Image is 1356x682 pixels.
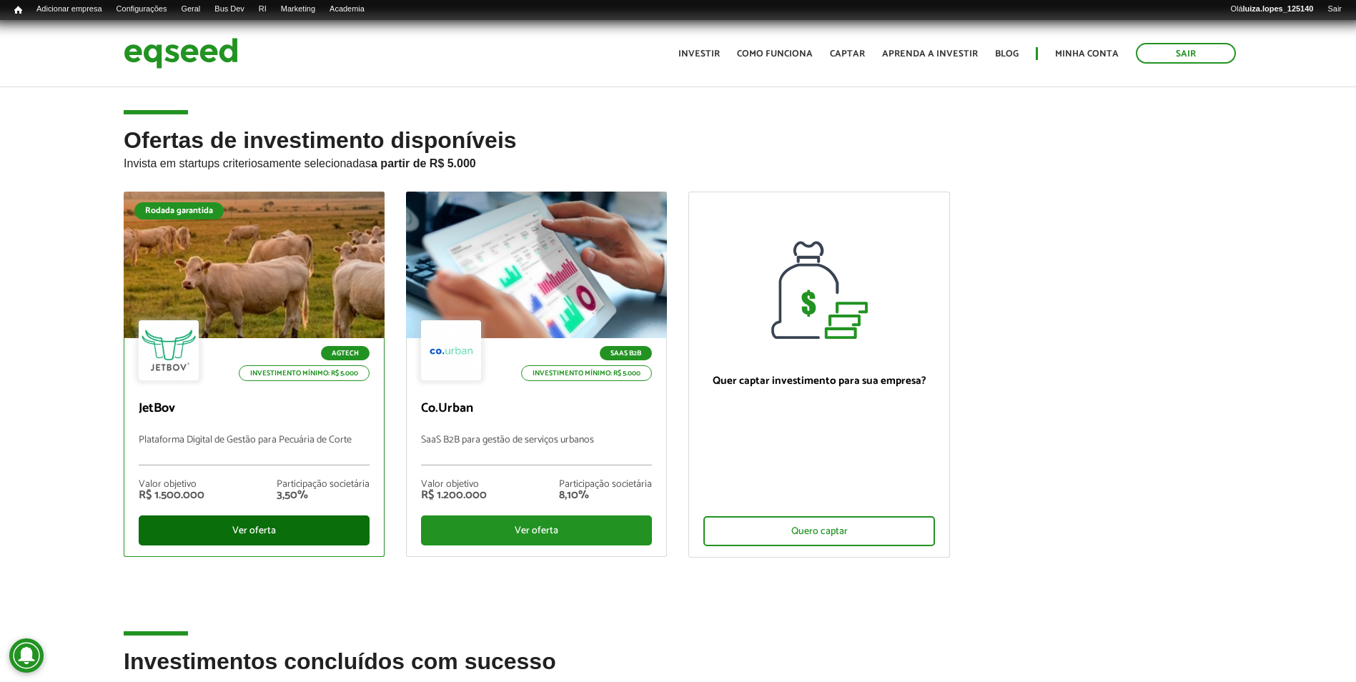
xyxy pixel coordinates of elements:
div: Ver oferta [421,515,652,545]
a: Minha conta [1055,49,1119,59]
a: Rodada garantida Agtech Investimento mínimo: R$ 5.000 JetBov Plataforma Digital de Gestão para Pe... [124,192,385,557]
div: 8,10% [559,490,652,501]
div: Ver oferta [139,515,370,545]
p: Quer captar investimento para sua empresa? [703,375,934,387]
a: Academia [322,4,372,15]
a: Quer captar investimento para sua empresa? Quero captar [688,192,949,558]
a: SaaS B2B Investimento mínimo: R$ 5.000 Co.Urban SaaS B2B para gestão de serviços urbanos Valor ob... [406,192,667,557]
a: Blog [995,49,1019,59]
a: Aprenda a investir [882,49,978,59]
a: Início [7,4,29,17]
a: Captar [830,49,865,59]
a: Investir [678,49,720,59]
div: R$ 1.200.000 [421,490,487,501]
a: Oláluiza.lopes_125140 [1223,4,1320,15]
p: SaaS B2B para gestão de serviços urbanos [421,435,652,465]
div: Valor objetivo [139,480,204,490]
p: Invista em startups criteriosamente selecionadas [124,153,1232,170]
p: Agtech [321,346,370,360]
a: Marketing [274,4,322,15]
a: RI [252,4,274,15]
p: SaaS B2B [600,346,652,360]
a: Bus Dev [207,4,252,15]
strong: luiza.lopes_125140 [1243,4,1314,13]
span: Início [14,5,22,15]
p: Co.Urban [421,401,652,417]
img: EqSeed [124,34,238,72]
div: Participação societária [277,480,370,490]
strong: a partir de R$ 5.000 [371,157,476,169]
div: Rodada garantida [134,202,224,219]
p: Investimento mínimo: R$ 5.000 [521,365,652,381]
p: Investimento mínimo: R$ 5.000 [239,365,370,381]
a: Sair [1320,4,1349,15]
a: Sair [1136,43,1236,64]
a: Configurações [109,4,174,15]
p: Plataforma Digital de Gestão para Pecuária de Corte [139,435,370,465]
a: Adicionar empresa [29,4,109,15]
a: Como funciona [737,49,813,59]
div: Quero captar [703,516,934,546]
h2: Ofertas de investimento disponíveis [124,128,1232,192]
div: Valor objetivo [421,480,487,490]
a: Geral [174,4,207,15]
div: 3,50% [277,490,370,501]
div: Participação societária [559,480,652,490]
div: R$ 1.500.000 [139,490,204,501]
p: JetBov [139,401,370,417]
